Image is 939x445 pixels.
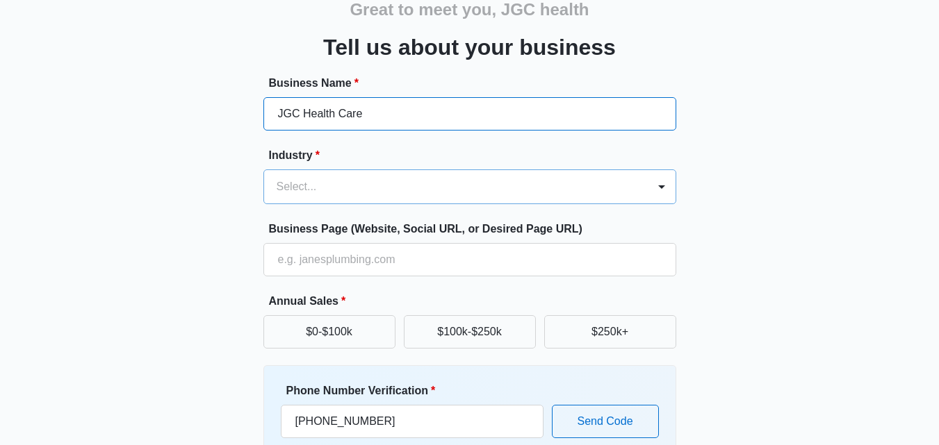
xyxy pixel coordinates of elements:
[269,147,682,164] label: Industry
[552,405,659,438] button: Send Code
[263,243,676,276] input: e.g. janesplumbing.com
[263,315,395,349] button: $0-$100k
[286,383,549,399] label: Phone Number Verification
[404,315,536,349] button: $100k-$250k
[269,221,682,237] label: Business Page (Website, Social URL, or Desired Page URL)
[544,315,676,349] button: $250k+
[269,75,682,92] label: Business Name
[323,31,616,64] h3: Tell us about your business
[281,405,544,438] input: Ex. +1-555-555-5555
[263,97,676,131] input: e.g. Jane's Plumbing
[269,293,682,310] label: Annual Sales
